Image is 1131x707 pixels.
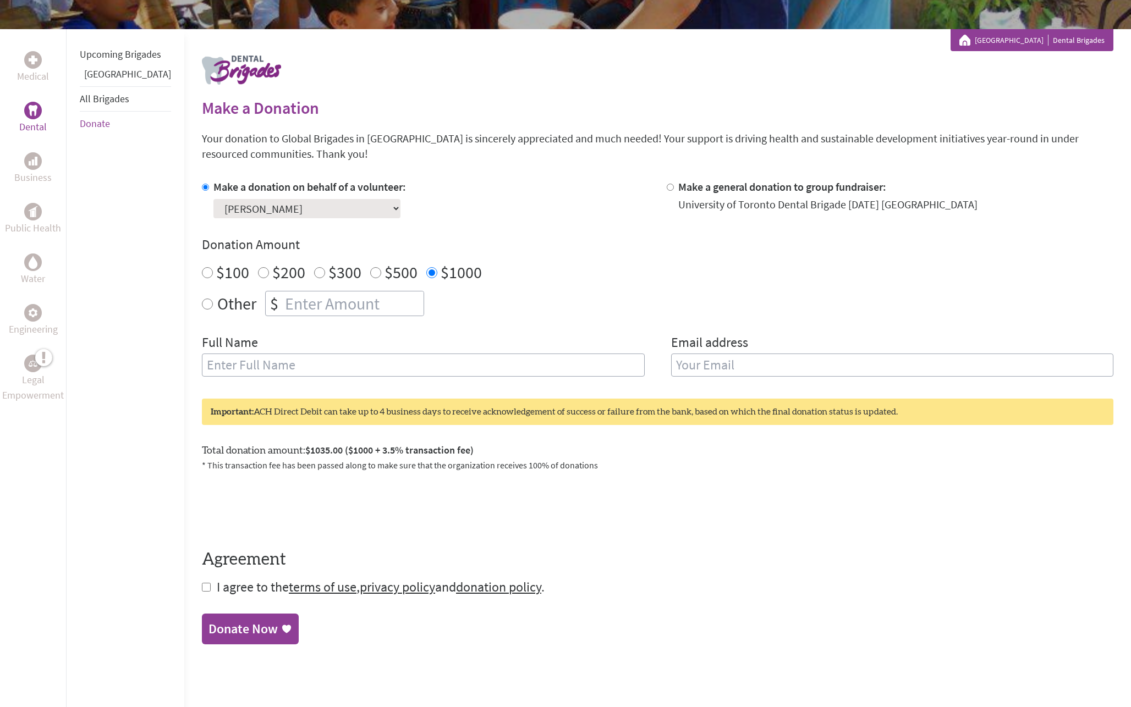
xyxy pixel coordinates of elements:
p: Dental [19,119,47,135]
a: Donate [80,117,110,130]
div: Engineering [24,304,42,322]
iframe: reCAPTCHA [202,485,369,528]
label: Full Name [202,334,258,353]
img: Water [29,256,37,268]
span: $1035.00 ($1000 + 3.5% transaction fee) [305,444,474,456]
label: $500 [385,262,418,283]
a: terms of use [289,578,356,595]
img: Dental [29,105,37,115]
div: $ [266,291,283,316]
img: Legal Empowerment [29,360,37,367]
label: Make a general donation to group fundraiser: [678,180,886,194]
div: Dental Brigades [959,35,1105,46]
a: EngineeringEngineering [9,304,58,337]
p: * This transaction fee has been passed along to make sure that the organization receives 100% of ... [202,459,1113,472]
div: Business [24,152,42,170]
p: Your donation to Global Brigades in [GEOGRAPHIC_DATA] is sincerely appreciated and much needed! Y... [202,131,1113,162]
img: logo-dental.png [202,56,281,85]
label: $1000 [441,262,482,283]
h4: Agreement [202,550,1113,570]
label: $300 [328,262,361,283]
div: Donate Now [208,620,278,638]
p: Engineering [9,322,58,337]
a: [GEOGRAPHIC_DATA] [975,35,1048,46]
li: Upcoming Brigades [80,42,171,67]
label: $200 [272,262,305,283]
li: Donate [80,112,171,136]
label: $100 [216,262,249,283]
a: Legal EmpowermentLegal Empowerment [2,355,64,403]
li: Panama [80,67,171,86]
input: Enter Full Name [202,353,645,377]
div: Water [24,253,42,271]
li: All Brigades [80,86,171,112]
p: Legal Empowerment [2,372,64,403]
img: Public Health [29,206,37,217]
a: Donate Now [202,614,299,644]
div: Dental [24,102,42,119]
a: MedicalMedical [17,51,49,84]
input: Enter Amount [283,291,424,316]
strong: Important: [211,407,254,416]
label: Total donation amount: [202,443,474,459]
img: Engineering [29,308,37,317]
a: [GEOGRAPHIC_DATA] [84,68,171,80]
a: All Brigades [80,92,129,105]
input: Your Email [671,353,1114,377]
div: University of Toronto Dental Brigade [DATE] [GEOGRAPHIC_DATA] [678,197,978,212]
img: Business [29,157,37,165]
img: Medical [29,56,37,64]
h2: Make a Donation [202,98,1113,118]
a: privacy policy [360,578,435,595]
div: Medical [24,51,42,69]
a: donation policy [456,578,541,595]
label: Make a donation on behalf of a volunteer: [213,180,406,194]
a: BusinessBusiness [14,152,52,185]
label: Email address [671,334,748,353]
p: Public Health [5,220,61,236]
div: ACH Direct Debit can take up to 4 business days to receive acknowledgement of success or failure ... [202,399,1113,425]
span: I agree to the , and . [217,578,545,595]
p: Business [14,170,52,185]
h4: Donation Amount [202,236,1113,253]
a: DentalDental [19,102,47,135]
p: Medical [17,69,49,84]
a: Upcoming Brigades [80,48,161,60]
div: Public Health [24,203,42,220]
a: Public HealthPublic Health [5,203,61,236]
p: Water [21,271,45,286]
label: Other [217,291,256,316]
a: WaterWater [21,253,45,286]
div: Legal Empowerment [24,355,42,372]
